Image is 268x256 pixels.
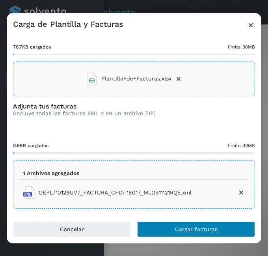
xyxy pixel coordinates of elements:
[60,226,84,232] span: Cancelar
[175,226,218,232] span: Cargar facturas
[137,221,255,237] button: Cargar facturas
[13,102,156,110] h3: Adjunta tus facturas
[13,142,48,149] span: 8.5KB cargados
[13,19,123,28] h3: Carga de Plantilla y Facturas
[39,189,192,197] span: OEPL710129UV7_FACTURA_CFDi-18017_MLO911121RQ5.xml
[23,170,79,176] p: 1 Archivos agregados
[101,75,171,83] span: Plantilla+de+Facturas.xlsx
[13,221,131,237] button: Cancelar
[228,43,255,50] span: límite 30MB
[13,43,51,50] span: 78.7KB cargados
[228,142,255,149] span: límite 30MB
[13,110,156,117] p: (Incluye todas las facturas XML o en un archivo ZIP)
